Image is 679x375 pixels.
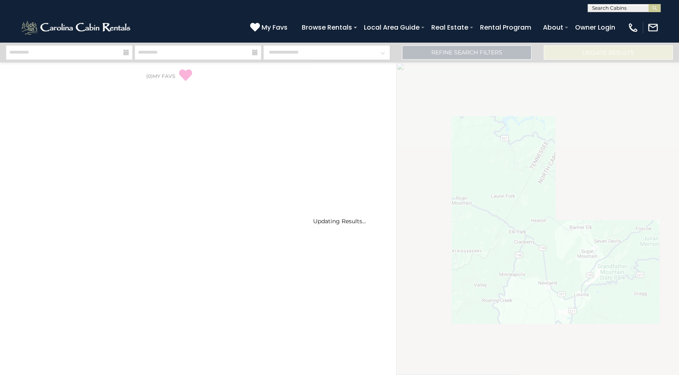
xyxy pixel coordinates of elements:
[571,20,619,34] a: Owner Login
[627,22,639,33] img: phone-regular-white.png
[298,20,356,34] a: Browse Rentals
[427,20,472,34] a: Real Estate
[539,20,567,34] a: About
[647,22,659,33] img: mail-regular-white.png
[20,19,133,36] img: White-1-2.png
[476,20,535,34] a: Rental Program
[360,20,424,34] a: Local Area Guide
[262,22,288,32] span: My Favs
[250,22,290,33] a: My Favs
